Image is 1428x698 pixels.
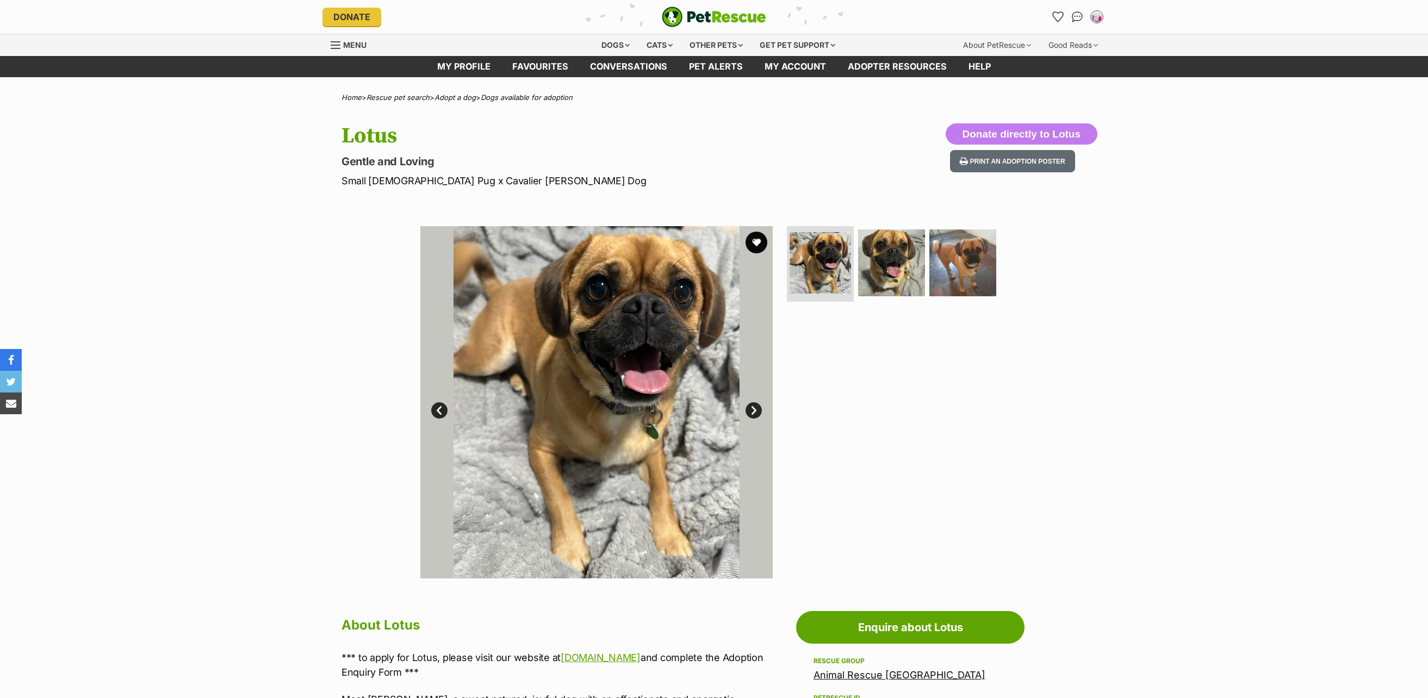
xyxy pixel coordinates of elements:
[314,94,1114,102] div: > > >
[579,56,678,77] a: conversations
[858,229,925,296] img: Photo of Lotus
[814,669,985,681] a: Animal Rescue [GEOGRAPHIC_DATA]
[950,150,1075,172] button: Print an adoption poster
[639,34,680,56] div: Cats
[1091,11,1102,22] img: Saari profile pic
[426,56,501,77] a: My profile
[796,611,1025,644] a: Enquire about Lotus
[342,650,791,680] p: *** to apply for Lotus, please visit our website at and complete the Adoption Enquiry Form ***
[1049,8,1066,26] a: Favourites
[367,93,430,102] a: Rescue pet search
[754,56,837,77] a: My account
[481,93,573,102] a: Dogs available for adoption
[662,7,766,27] a: PetRescue
[678,56,754,77] a: Pet alerts
[322,8,381,26] a: Donate
[752,34,843,56] div: Get pet support
[682,34,750,56] div: Other pets
[561,652,641,663] a: [DOMAIN_NAME]
[1041,34,1106,56] div: Good Reads
[746,232,767,253] button: favourite
[929,229,996,296] img: Photo of Lotus
[958,56,1002,77] a: Help
[343,40,367,49] span: Menu
[746,402,762,419] a: Next
[1069,8,1086,26] a: Conversations
[331,34,374,54] a: Menu
[342,123,802,148] h1: Lotus
[837,56,958,77] a: Adopter resources
[342,613,791,637] h2: About Lotus
[1049,8,1106,26] ul: Account quick links
[434,93,476,102] a: Adopt a dog
[790,232,851,294] img: Photo of Lotus
[342,154,802,169] p: Gentle and Loving
[946,123,1097,145] button: Donate directly to Lotus
[594,34,637,56] div: Dogs
[773,226,1125,578] img: Photo of Lotus
[1088,8,1106,26] button: My account
[342,93,362,102] a: Home
[1072,11,1083,22] img: chat-41dd97257d64d25036548639549fe6c8038ab92f7586957e7f3b1b290dea8141.svg
[501,56,579,77] a: Favourites
[662,7,766,27] img: logo-e224e6f780fb5917bec1dbf3a21bbac754714ae5b6737aabdf751b685950b380.svg
[431,402,448,419] a: Prev
[342,173,802,188] p: Small [DEMOGRAPHIC_DATA] Pug x Cavalier [PERSON_NAME] Dog
[420,226,773,578] img: Photo of Lotus
[955,34,1039,56] div: About PetRescue
[814,657,1007,665] div: Rescue group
